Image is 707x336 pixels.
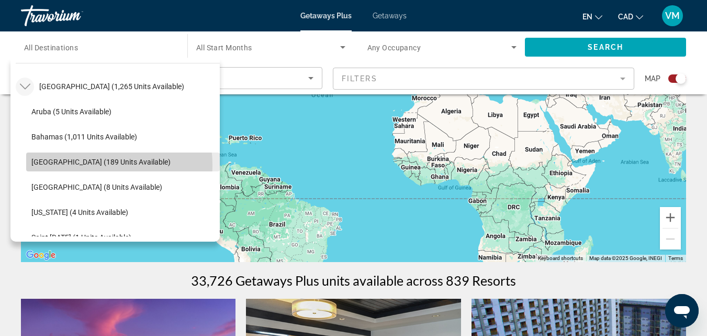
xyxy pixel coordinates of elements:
[26,153,220,171] button: [GEOGRAPHIC_DATA] (189 units available)
[26,102,220,121] button: Aruba (5 units available)
[618,13,633,21] span: CAD
[24,44,78,52] span: All Destinations
[373,12,407,20] a: Getaways
[589,255,662,261] span: Map data ©2025 Google, INEGI
[582,9,602,24] button: Change language
[660,229,681,250] button: Zoom out
[31,107,111,116] span: Aruba (5 units available)
[665,294,699,328] iframe: Button to launch messaging window
[660,207,681,228] button: Zoom in
[21,2,126,29] a: Travorium
[26,178,220,197] button: [GEOGRAPHIC_DATA] (8 units available)
[31,183,162,191] span: [GEOGRAPHIC_DATA] (8 units available)
[538,255,583,262] button: Keyboard shortcuts
[367,44,421,52] span: Any Occupancy
[31,208,128,216] span: [US_STATE] (4 units available)
[668,255,683,261] a: Terms (opens in new tab)
[26,127,220,146] button: Bahamas (1,011 units available)
[24,248,58,262] a: Open this area in Google Maps (opens a new window)
[333,67,634,90] button: Filter
[30,72,313,84] mat-select: Sort by
[24,248,58,262] img: Google
[31,133,137,141] span: Bahamas (1,011 units available)
[659,5,686,27] button: User Menu
[16,78,34,96] button: Toggle Caribbean & Atlantic Islands (1,265 units available)
[26,228,220,247] button: Saint [DATE] (1 units available)
[31,233,131,242] span: Saint [DATE] (1 units available)
[31,158,171,166] span: [GEOGRAPHIC_DATA] (189 units available)
[39,82,184,91] span: [GEOGRAPHIC_DATA] (1,265 units available)
[582,13,592,21] span: en
[618,9,643,24] button: Change currency
[26,203,220,222] button: [US_STATE] (4 units available)
[645,71,660,86] span: Map
[525,38,686,57] button: Search
[588,43,623,51] span: Search
[196,44,252,52] span: All Start Months
[34,77,189,96] button: [GEOGRAPHIC_DATA] (1,265 units available)
[665,10,680,21] span: VM
[191,273,516,288] h1: 33,726 Getaways Plus units available across 839 Resorts
[300,12,352,20] a: Getaways Plus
